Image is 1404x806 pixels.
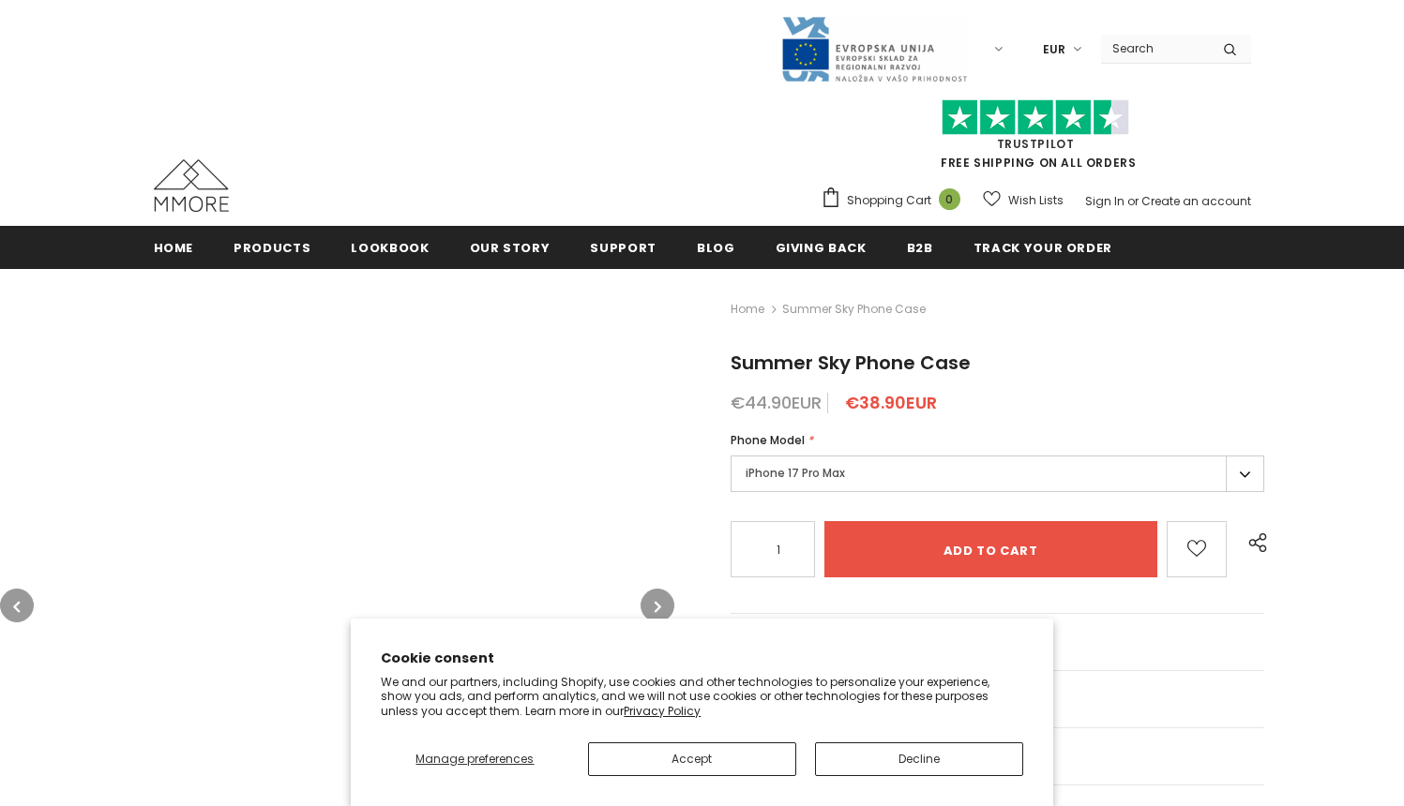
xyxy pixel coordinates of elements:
[588,742,796,776] button: Accept
[942,99,1129,136] img: Trust Pilot Stars
[234,226,310,268] a: Products
[780,40,968,56] a: Javni Razpis
[815,742,1023,776] button: Decline
[907,239,933,257] span: B2B
[731,455,1265,492] label: iPhone 17 Pro Max
[1043,40,1065,59] span: EUR
[381,742,568,776] button: Manage preferences
[154,239,194,257] span: Home
[974,239,1112,257] span: Track your order
[780,15,968,83] img: Javni Razpis
[821,108,1251,171] span: FREE SHIPPING ON ALL ORDERS
[1141,193,1251,209] a: Create an account
[154,226,194,268] a: Home
[590,226,657,268] a: support
[731,391,822,414] span: €44.90EUR
[624,703,701,719] a: Privacy Policy
[697,226,735,268] a: Blog
[351,239,429,257] span: Lookbook
[1101,35,1209,62] input: Search Site
[845,391,937,414] span: €38.90EUR
[1008,191,1064,210] span: Wish Lists
[776,239,867,257] span: Giving back
[974,226,1112,268] a: Track your order
[697,239,735,257] span: Blog
[731,298,764,321] a: Home
[731,350,971,376] span: Summer Sky Phone Case
[997,136,1075,152] a: Trustpilot
[824,521,1157,577] input: Add to cart
[731,614,1265,670] a: General Questions
[939,188,960,210] span: 0
[381,675,1023,719] p: We and our partners, including Shopify, use cookies and other technologies to personalize your ex...
[776,226,867,268] a: Giving back
[470,226,551,268] a: Our Story
[821,187,970,215] a: Shopping Cart 0
[907,226,933,268] a: B2B
[847,191,931,210] span: Shopping Cart
[154,159,229,212] img: MMORE Cases
[731,432,805,448] span: Phone Model
[234,239,310,257] span: Products
[415,751,534,767] span: Manage preferences
[351,226,429,268] a: Lookbook
[983,184,1064,216] a: Wish Lists
[381,649,1023,668] h2: Cookie consent
[470,239,551,257] span: Our Story
[1127,193,1139,209] span: or
[1085,193,1125,209] a: Sign In
[782,298,926,321] span: Summer Sky Phone Case
[590,239,657,257] span: support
